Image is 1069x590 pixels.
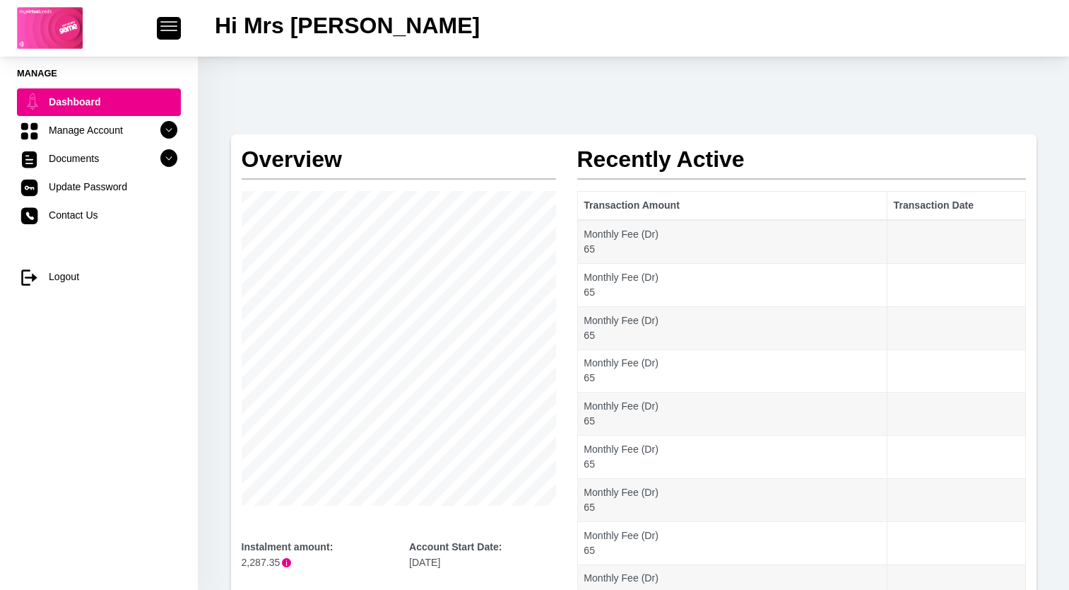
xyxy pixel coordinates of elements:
th: Transaction Amount [577,192,887,220]
span: i [282,558,291,567]
td: Monthly Fee (Dr) 65 [577,220,887,263]
th: Transaction Date [887,192,1025,220]
td: Monthly Fee (Dr) 65 [577,478,887,521]
a: Manage Account [17,117,181,144]
td: Monthly Fee (Dr) 65 [577,393,887,436]
td: Monthly Fee (Dr) 65 [577,349,887,393]
td: Monthly Fee (Dr) 65 [577,306,887,349]
h2: Recently Active [577,134,1026,173]
td: Monthly Fee (Dr) 65 [577,263,887,306]
li: Manage [17,66,181,80]
h2: Hi Mrs [PERSON_NAME] [215,12,480,39]
a: Documents [17,145,181,172]
a: Contact Us [17,202,181,229]
a: Dashboard [17,88,181,115]
b: Instalment amount: [242,541,333,553]
div: [DATE] [409,540,556,569]
td: Monthly Fee (Dr) 65 [577,521,887,565]
a: Update Password [17,173,181,200]
h2: Overview [242,134,556,173]
b: Account Start Date: [409,541,502,553]
img: logo-game.png [17,7,83,50]
a: Logout [17,263,181,290]
p: 2,287.35 [242,555,389,570]
td: Monthly Fee (Dr) 65 [577,436,887,479]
